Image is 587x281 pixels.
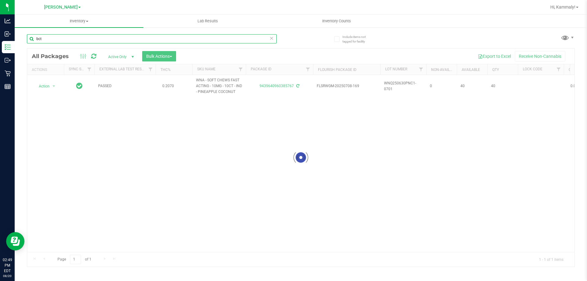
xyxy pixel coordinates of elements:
span: Inventory [15,18,143,24]
inline-svg: Inventory [5,44,11,50]
inline-svg: Retail [5,70,11,76]
span: Hi, Kammaly! [550,5,575,9]
a: Inventory Counts [272,15,401,28]
span: [PERSON_NAME] [44,5,78,10]
inline-svg: Outbound [5,57,11,63]
p: 02:49 PM EDT [3,257,12,274]
p: 08/20 [3,274,12,278]
inline-svg: Inbound [5,31,11,37]
span: Include items not tagged for facility [342,35,373,44]
span: Inventory Counts [314,18,359,24]
input: Search Package ID, Item Name, SKU, Lot or Part Number... [27,34,277,43]
iframe: Resource center [6,232,24,250]
inline-svg: Analytics [5,18,11,24]
span: Clear [269,34,274,42]
a: Lab Results [143,15,272,28]
span: Lab Results [189,18,226,24]
inline-svg: Reports [5,83,11,90]
a: Inventory [15,15,143,28]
